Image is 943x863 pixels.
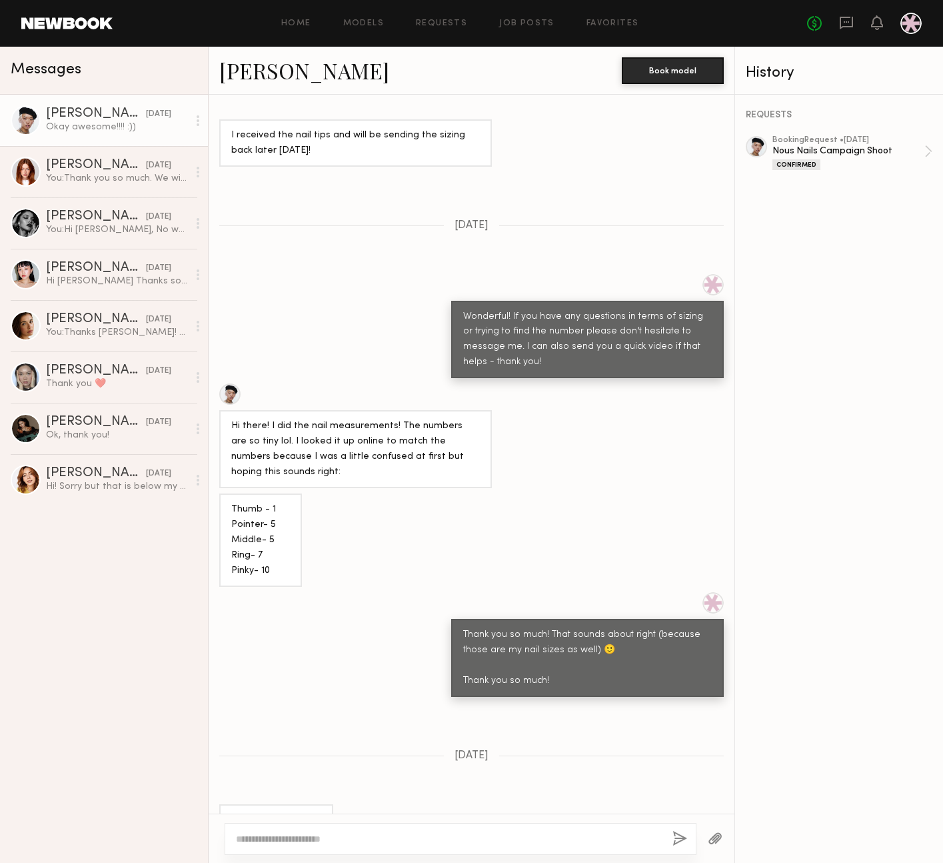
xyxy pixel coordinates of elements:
[146,211,171,223] div: [DATE]
[463,309,712,371] div: Wonderful! If you have any questions in terms of sizing or trying to find the number please don’t...
[463,628,712,689] div: Thank you so much! That sounds about right (because those are my nail sizes as well) 🙂 Thank you ...
[499,19,554,28] a: Job Posts
[772,145,924,157] div: Nous Nails Campaign Shoot
[46,467,146,480] div: [PERSON_NAME]
[46,415,146,429] div: [PERSON_NAME]
[455,750,488,762] span: [DATE]
[281,19,311,28] a: Home
[46,159,146,172] div: [PERSON_NAME]
[772,159,820,170] div: Confirmed
[622,57,724,84] button: Book model
[46,364,146,377] div: [PERSON_NAME]
[46,261,146,275] div: [PERSON_NAME]
[746,111,932,120] div: REQUESTS
[146,262,171,275] div: [DATE]
[231,502,290,579] div: Thumb - 1 Pointer- 5 Middle- 5 Ring- 7 Pinky- 10
[622,64,724,75] a: Book model
[455,220,488,231] span: [DATE]
[46,275,188,287] div: Hi [PERSON_NAME] Thanks so much for your kind words! I hope to work together in the future. [PERS...
[46,326,188,339] div: You: Thanks [PERSON_NAME]! We will definitely reach out for the next shoot :) We would love to wo...
[586,19,639,28] a: Favorites
[231,128,480,159] div: I received the nail tips and will be sending the sizing back later [DATE]!
[146,313,171,326] div: [DATE]
[219,56,389,85] a: [PERSON_NAME]
[46,223,188,236] div: You: Hi [PERSON_NAME], No worries, I totally understand! Would love to work with you in our futur...
[146,159,171,172] div: [DATE]
[416,19,467,28] a: Requests
[231,813,321,828] div: Okay awesome!!!! :))
[46,377,188,390] div: Thank you ❤️
[772,136,932,170] a: bookingRequest •[DATE]Nous Nails Campaign ShootConfirmed
[46,107,146,121] div: [PERSON_NAME]
[46,172,188,185] div: You: Thank you so much. We will send out the call sheet!
[746,65,932,81] div: History
[46,480,188,493] div: Hi! Sorry but that is below my rate.
[11,62,81,77] span: Messages
[146,416,171,429] div: [DATE]
[146,108,171,121] div: [DATE]
[46,121,188,133] div: Okay awesome!!!! :))
[231,419,480,480] div: Hi there! I did the nail measurements! The numbers are so tiny lol. I looked it up online to matc...
[772,136,924,145] div: booking Request • [DATE]
[46,210,146,223] div: [PERSON_NAME]
[146,365,171,377] div: [DATE]
[146,468,171,480] div: [DATE]
[46,313,146,326] div: [PERSON_NAME]
[343,19,384,28] a: Models
[46,429,188,442] div: Ok, thank you!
